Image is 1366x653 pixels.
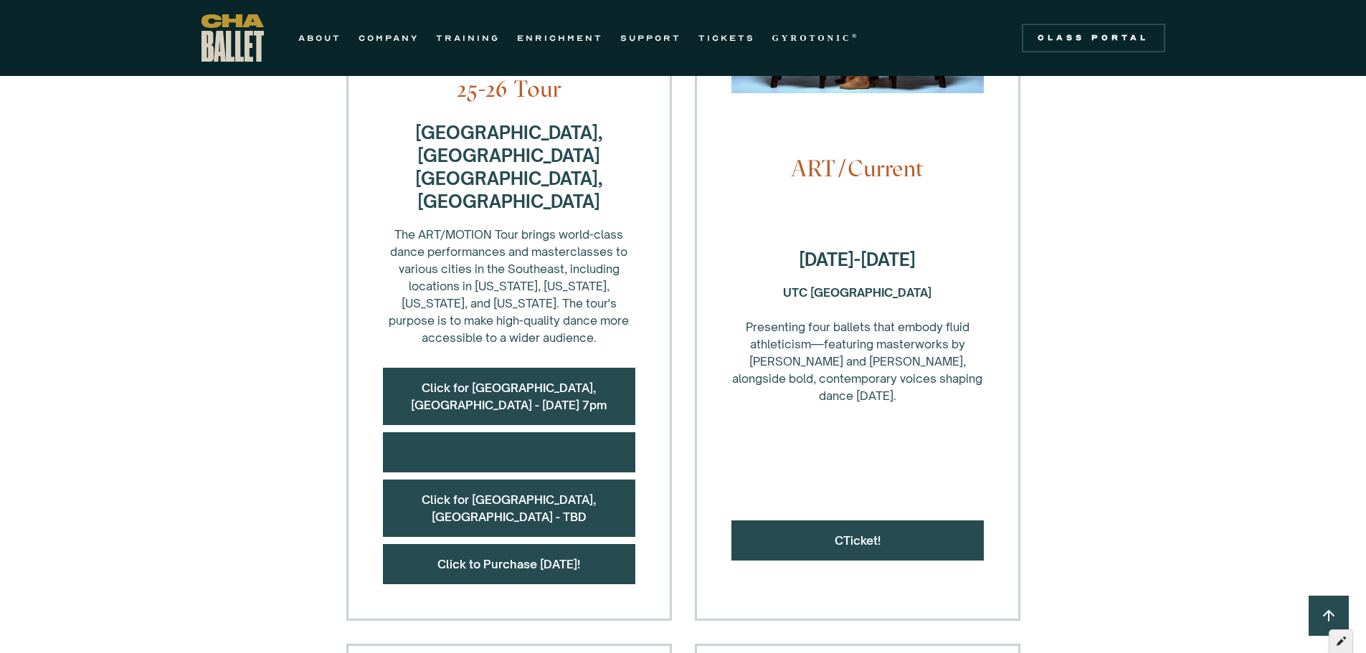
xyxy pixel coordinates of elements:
[415,122,603,212] strong: [GEOGRAPHIC_DATA], [GEOGRAPHIC_DATA] [GEOGRAPHIC_DATA], [GEOGRAPHIC_DATA]
[201,14,264,62] a: home
[422,492,596,524] a: Click for [GEOGRAPHIC_DATA], [GEOGRAPHIC_DATA] - TBD
[620,29,681,47] a: SUPPORT
[835,533,881,548] a: CTicket!
[731,284,984,404] div: Presenting four ballets that embody fluid athleticism—featuring masterworks by [PERSON_NAME] and ...
[852,32,860,39] sup: ®
[411,381,607,412] a: Click for [GEOGRAPHIC_DATA], [GEOGRAPHIC_DATA] - [DATE] 7pm
[359,29,419,47] a: COMPANY
[1022,24,1165,52] a: Class Portal
[383,75,635,103] h4: 25-26 Tour
[772,29,860,47] a: GYROTONIC®
[436,29,500,47] a: TRAINING
[383,226,635,346] div: The ART/MOTION Tour brings world-class dance performances and masterclasses to various cities in ...
[1030,32,1157,44] div: Class Portal
[731,155,984,182] h4: ART/Current
[799,249,916,270] strong: [DATE]-[DATE]
[783,285,931,300] strong: UTC [GEOGRAPHIC_DATA] ‍
[298,29,341,47] a: ABOUT
[437,557,580,571] a: Click to Purchase [DATE]!
[772,33,852,43] strong: GYROTONIC
[517,29,603,47] a: ENRICHMENT
[698,29,755,47] a: TICKETS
